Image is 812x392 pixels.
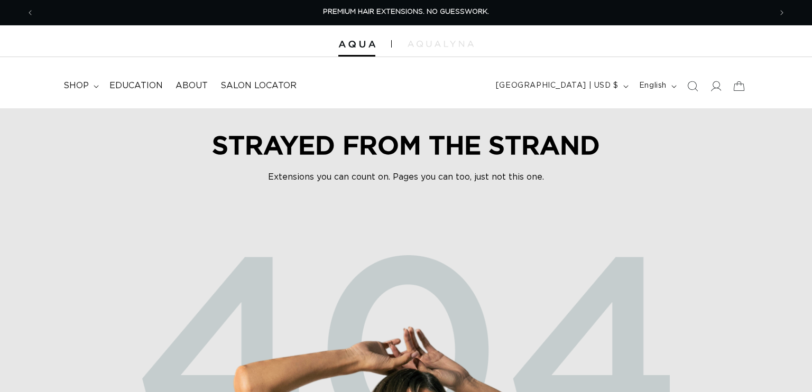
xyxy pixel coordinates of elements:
[338,41,375,48] img: Aqua Hair Extensions
[195,171,617,183] p: Extensions you can count on. Pages you can too, just not this one.
[63,80,89,91] span: shop
[103,74,169,98] a: Education
[19,3,42,23] button: Previous announcement
[633,76,681,96] button: English
[639,80,667,91] span: English
[408,41,474,47] img: aqualyna.com
[214,74,303,98] a: Salon Locator
[109,80,163,91] span: Education
[195,129,617,160] h2: STRAYED FROM THE STRAND
[176,80,208,91] span: About
[770,3,793,23] button: Next announcement
[169,74,214,98] a: About
[496,80,619,91] span: [GEOGRAPHIC_DATA] | USD $
[220,80,297,91] span: Salon Locator
[681,74,704,98] summary: Search
[490,76,633,96] button: [GEOGRAPHIC_DATA] | USD $
[57,74,103,98] summary: shop
[323,8,489,15] span: PREMIUM HAIR EXTENSIONS. NO GUESSWORK.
